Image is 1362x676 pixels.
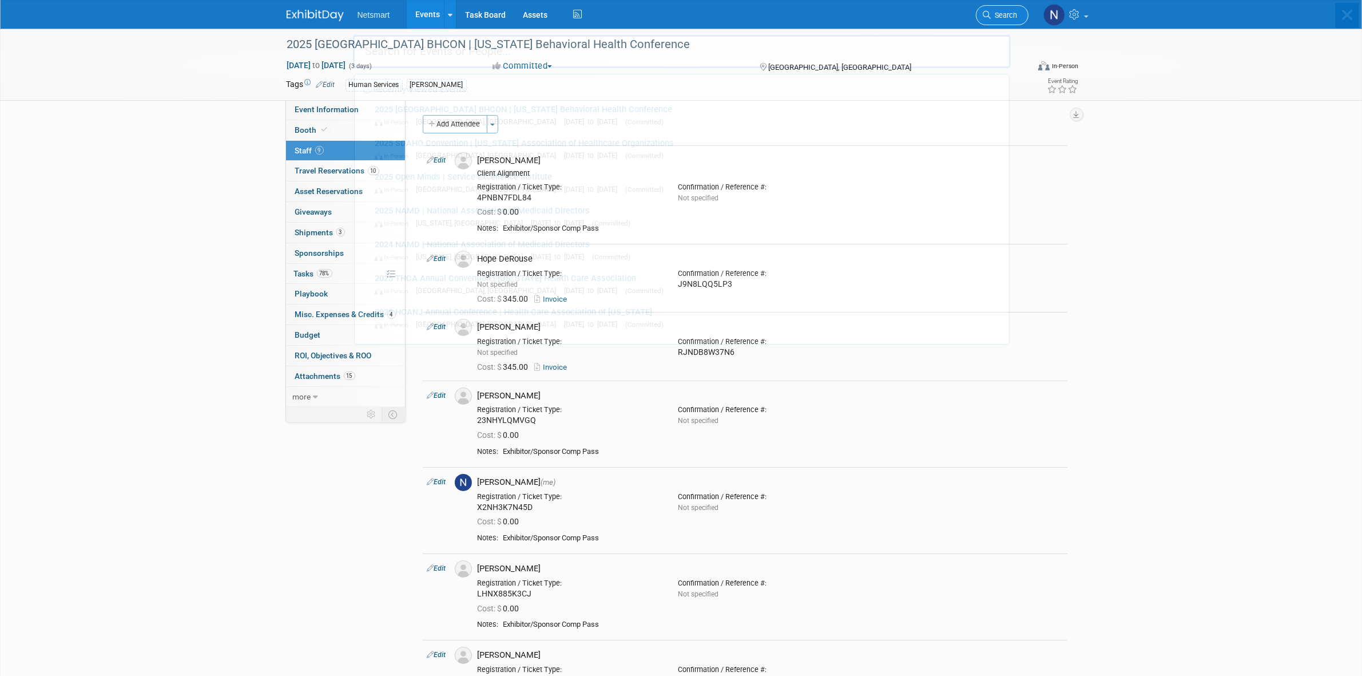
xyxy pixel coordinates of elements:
span: [DATE] to [DATE] [531,219,590,227]
div: Recently Viewed Events: [360,74,1003,99]
a: 2025 Open Minds | Service Excellence Institute In-Person [GEOGRAPHIC_DATA], [GEOGRAPHIC_DATA] [DA... [369,167,1003,200]
span: (Committed) [625,152,664,160]
span: (Committed) [625,287,664,295]
span: In-Person [375,118,414,126]
span: [GEOGRAPHIC_DATA], [GEOGRAPHIC_DATA] [416,117,562,126]
a: 2025 HCANJ Annual Conference | Health Care Association of [US_STATE] In-Person [GEOGRAPHIC_DATA],... [369,302,1003,335]
span: In-Person [375,321,414,329]
span: In-Person [375,152,414,160]
span: [GEOGRAPHIC_DATA], [GEOGRAPHIC_DATA] [416,286,562,295]
span: [GEOGRAPHIC_DATA], [GEOGRAPHIC_DATA] [416,320,562,329]
span: [US_STATE], [GEOGRAPHIC_DATA] [416,252,529,261]
span: [DATE] to [DATE] [564,286,623,295]
span: [US_STATE], [GEOGRAPHIC_DATA] [416,219,529,227]
a: 2025 THCA Annual Convention | [US_STATE] Health Care Association In-Person [GEOGRAPHIC_DATA], [GE... [369,268,1003,301]
input: Search for Events or People... [353,35,1011,68]
span: [DATE] to [DATE] [564,320,623,329]
span: [GEOGRAPHIC_DATA], [GEOGRAPHIC_DATA] [416,151,562,160]
a: 2025 NAMD | National Association of Medicaid Directors In-Person [US_STATE], [GEOGRAPHIC_DATA] [D... [369,200,1003,234]
span: (Committed) [625,185,664,193]
span: (Committed) [625,321,664,329]
a: 2025 SDAHO Convention | [US_STATE] Association of Healthcare Organizations In-Person [GEOGRAPHIC_... [369,133,1003,166]
a: 2024 NAMD | National Association of Medicaid Directors In-Person [US_STATE], [GEOGRAPHIC_DATA] [D... [369,234,1003,267]
span: (Committed) [625,118,664,126]
span: In-Person [375,186,414,193]
a: 2025 [GEOGRAPHIC_DATA] BHCON | [US_STATE] Behavioral Health Conference In-Person [GEOGRAPHIC_DATA... [369,99,1003,132]
span: In-Person [375,220,414,227]
span: [DATE] to [DATE] [564,185,623,193]
span: In-Person [375,287,414,295]
span: [GEOGRAPHIC_DATA], [GEOGRAPHIC_DATA] [416,185,562,193]
span: (Committed) [592,219,630,227]
span: In-Person [375,254,414,261]
span: (Committed) [592,253,630,261]
span: [DATE] to [DATE] [564,151,623,160]
span: [DATE] to [DATE] [531,252,590,261]
span: [DATE] to [DATE] [564,117,623,126]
